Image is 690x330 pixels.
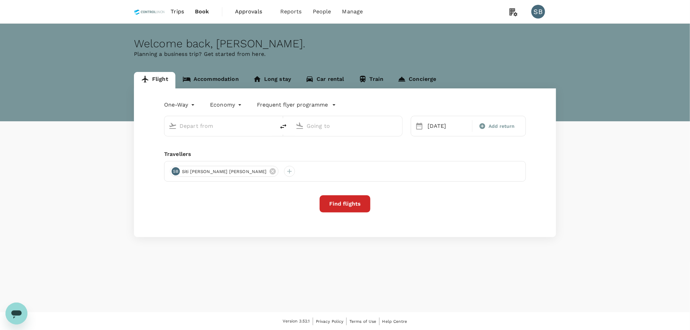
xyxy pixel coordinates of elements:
img: Control Union Malaysia Sdn. Bhd. [134,4,165,19]
div: Travellers [164,150,526,158]
span: Add return [489,123,515,130]
button: Frequent flyer programme [257,101,336,109]
span: People [313,8,331,16]
div: Economy [210,99,243,110]
button: Open [270,125,272,126]
span: Approvals [235,8,269,16]
span: Version 3.52.1 [283,318,310,325]
button: Find flights [320,195,370,212]
a: Help Centre [382,318,407,325]
a: Flight [134,72,175,88]
div: One-Way [164,99,196,110]
button: delete [275,118,292,135]
span: Siti [PERSON_NAME] [PERSON_NAME] [178,168,271,175]
a: Train [352,72,391,88]
a: Terms of Use [349,318,377,325]
span: Reports [280,8,302,16]
span: Terms of Use [349,319,377,324]
span: Manage [342,8,363,16]
div: SBSiti [PERSON_NAME] [PERSON_NAME] [170,166,279,177]
input: Depart from [180,121,261,131]
span: Help Centre [382,319,407,324]
span: Trips [171,8,184,16]
div: SB [172,167,180,175]
button: Open [397,125,399,126]
p: Planning a business trip? Get started from here. [134,50,556,58]
a: Long stay [246,72,298,88]
iframe: Button to launch messaging window [5,303,27,325]
input: Going to [307,121,388,131]
div: SB [531,5,545,19]
div: [DATE] [425,119,471,133]
a: Car rental [298,72,352,88]
div: Welcome back , [PERSON_NAME] . [134,37,556,50]
p: Frequent flyer programme [257,101,328,109]
span: Book [195,8,209,16]
a: Privacy Policy [316,318,344,325]
a: Accommodation [175,72,246,88]
a: Concierge [391,72,443,88]
span: Privacy Policy [316,319,344,324]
